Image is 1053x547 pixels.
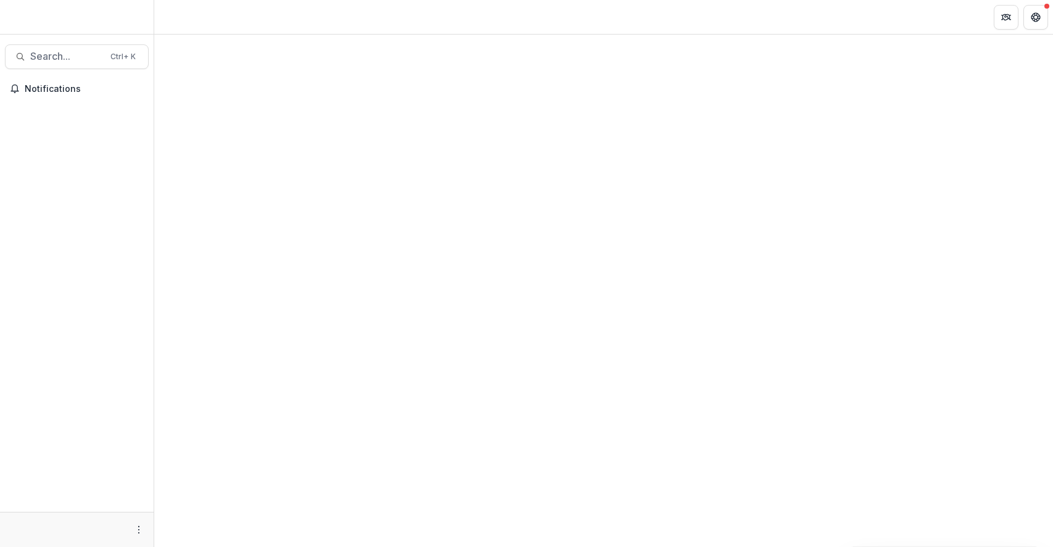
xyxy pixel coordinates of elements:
button: Partners [994,5,1018,30]
button: Get Help [1023,5,1048,30]
nav: breadcrumb [159,8,212,26]
button: More [131,522,146,537]
span: Search... [30,51,103,62]
button: Notifications [5,79,149,99]
button: Search... [5,44,149,69]
span: Notifications [25,84,144,94]
div: Ctrl + K [108,50,138,64]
